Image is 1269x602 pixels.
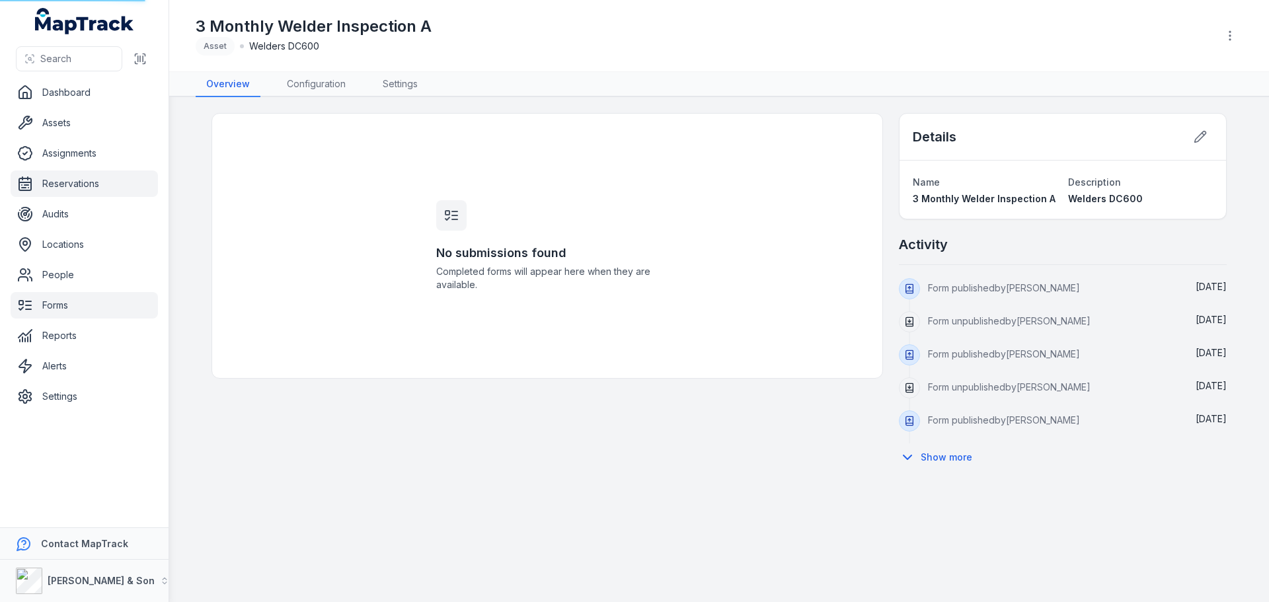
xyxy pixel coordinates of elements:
[35,8,134,34] a: MapTrack
[11,322,158,349] a: Reports
[1196,281,1227,292] time: 12/08/2025, 2:17:08 pm
[41,538,128,549] strong: Contact MapTrack
[1196,380,1227,391] span: [DATE]
[16,46,122,71] button: Search
[913,128,956,146] h2: Details
[11,170,158,197] a: Reservations
[1196,413,1227,424] time: 12/08/2025, 2:07:55 pm
[1196,380,1227,391] time: 12/08/2025, 2:08:03 pm
[11,231,158,258] a: Locations
[196,37,235,56] div: Asset
[1196,314,1227,325] span: [DATE]
[40,52,71,65] span: Search
[276,72,356,97] a: Configuration
[11,201,158,227] a: Audits
[11,79,158,106] a: Dashboard
[196,72,260,97] a: Overview
[928,414,1080,426] span: Form published by [PERSON_NAME]
[1196,314,1227,325] time: 12/08/2025, 2:08:46 pm
[1196,281,1227,292] span: [DATE]
[372,72,428,97] a: Settings
[11,140,158,167] a: Assignments
[899,443,981,471] button: Show more
[11,262,158,288] a: People
[11,353,158,379] a: Alerts
[436,265,658,291] span: Completed forms will appear here when they are available.
[1068,193,1143,204] span: Welders DC600
[11,383,158,410] a: Settings
[913,193,1056,204] span: 3 Monthly Welder Inspection A
[11,292,158,319] a: Forms
[196,16,432,37] h1: 3 Monthly Welder Inspection A
[913,176,940,188] span: Name
[899,235,948,254] h2: Activity
[1196,347,1227,358] time: 12/08/2025, 2:08:05 pm
[1068,176,1121,188] span: Description
[928,315,1091,326] span: Form unpublished by [PERSON_NAME]
[249,40,319,53] span: Welders DC600
[48,575,155,586] strong: [PERSON_NAME] & Son
[928,381,1091,393] span: Form unpublished by [PERSON_NAME]
[11,110,158,136] a: Assets
[436,244,658,262] h3: No submissions found
[928,348,1080,359] span: Form published by [PERSON_NAME]
[1196,347,1227,358] span: [DATE]
[928,282,1080,293] span: Form published by [PERSON_NAME]
[1196,413,1227,424] span: [DATE]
